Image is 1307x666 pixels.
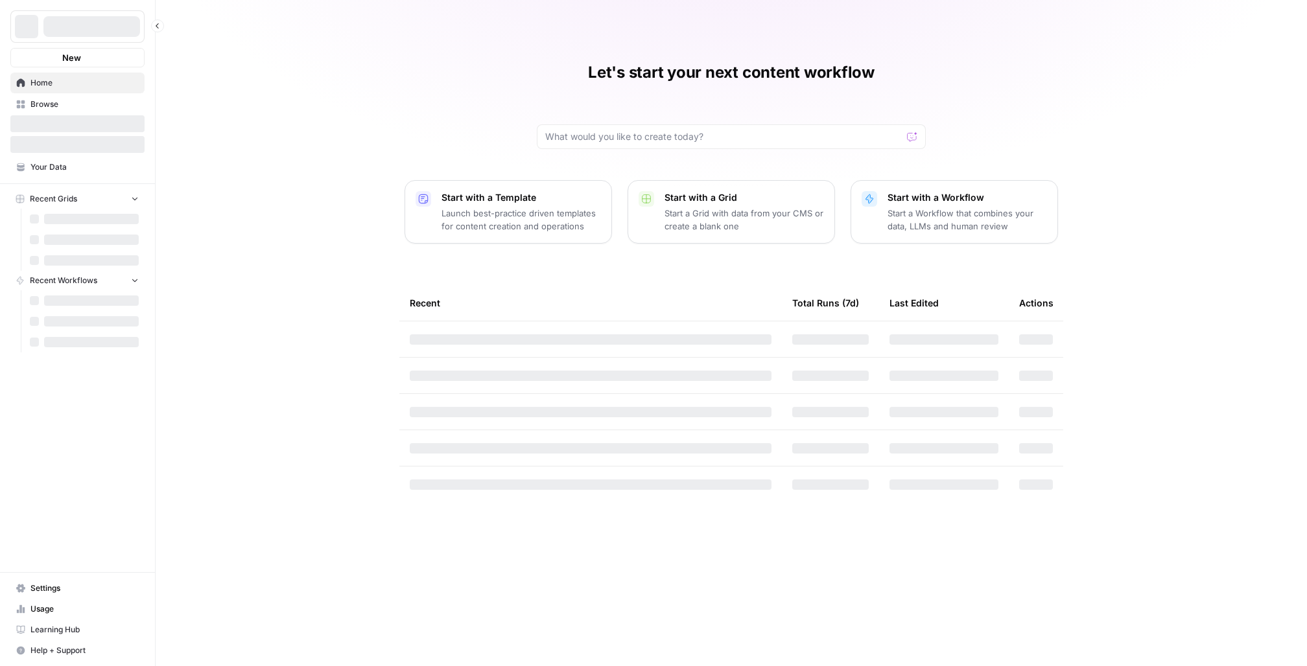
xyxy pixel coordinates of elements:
[30,582,139,594] span: Settings
[10,94,145,115] a: Browse
[665,191,824,204] p: Start with a Grid
[30,193,77,205] span: Recent Grids
[888,207,1047,233] p: Start a Workflow that combines your data, LLMs and human review
[665,207,824,233] p: Start a Grid with data from your CMS or create a blank one
[10,189,145,209] button: Recent Grids
[30,98,139,110] span: Browse
[628,180,835,244] button: Start with a GridStart a Grid with data from your CMS or create a blank one
[30,624,139,636] span: Learning Hub
[888,191,1047,204] p: Start with a Workflow
[10,619,145,640] a: Learning Hub
[10,73,145,93] a: Home
[405,180,612,244] button: Start with a TemplateLaunch best-practice driven templates for content creation and operations
[442,207,601,233] p: Launch best-practice driven templates for content creation and operations
[30,161,139,173] span: Your Data
[62,51,81,64] span: New
[792,285,859,321] div: Total Runs (7d)
[30,77,139,89] span: Home
[442,191,601,204] p: Start with a Template
[10,157,145,178] a: Your Data
[10,640,145,661] button: Help + Support
[410,285,771,321] div: Recent
[10,578,145,599] a: Settings
[30,275,97,286] span: Recent Workflows
[588,62,875,83] h1: Let's start your next content workflow
[30,603,139,615] span: Usage
[1019,285,1054,321] div: Actions
[10,271,145,290] button: Recent Workflows
[30,645,139,656] span: Help + Support
[10,599,145,619] a: Usage
[545,130,902,143] input: What would you like to create today?
[851,180,1058,244] button: Start with a WorkflowStart a Workflow that combines your data, LLMs and human review
[10,48,145,67] button: New
[889,285,939,321] div: Last Edited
